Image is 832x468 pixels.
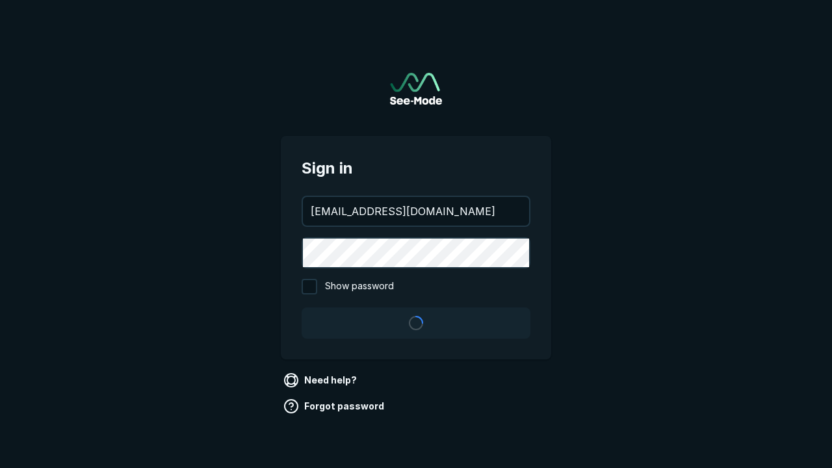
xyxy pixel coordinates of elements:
span: Show password [325,279,394,294]
span: Sign in [302,157,530,180]
img: See-Mode Logo [390,73,442,105]
a: Need help? [281,370,362,391]
a: Forgot password [281,396,389,417]
a: Go to sign in [390,73,442,105]
input: your@email.com [303,197,529,226]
